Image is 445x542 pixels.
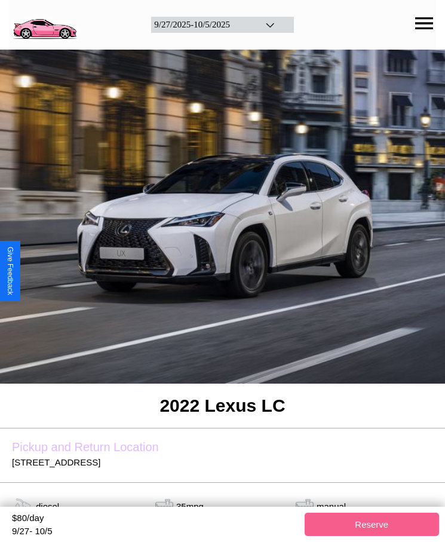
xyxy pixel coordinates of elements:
img: logo [9,6,80,41]
div: 9 / 27 / 2025 - 10 / 5 / 2025 [154,20,250,30]
label: Pickup and Return Location [12,440,433,454]
div: 9 / 27 - 10 / 5 [12,526,299,536]
p: [STREET_ADDRESS] [12,454,433,470]
img: gas [293,498,317,516]
img: gas [12,498,36,516]
img: tank [152,498,176,516]
p: diesel [36,498,59,515]
p: 35 mpg [176,498,204,515]
div: $ 80 /day [12,513,299,526]
div: Give Feedback [6,247,14,295]
p: manual [317,498,346,515]
button: Reserve [305,513,440,536]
